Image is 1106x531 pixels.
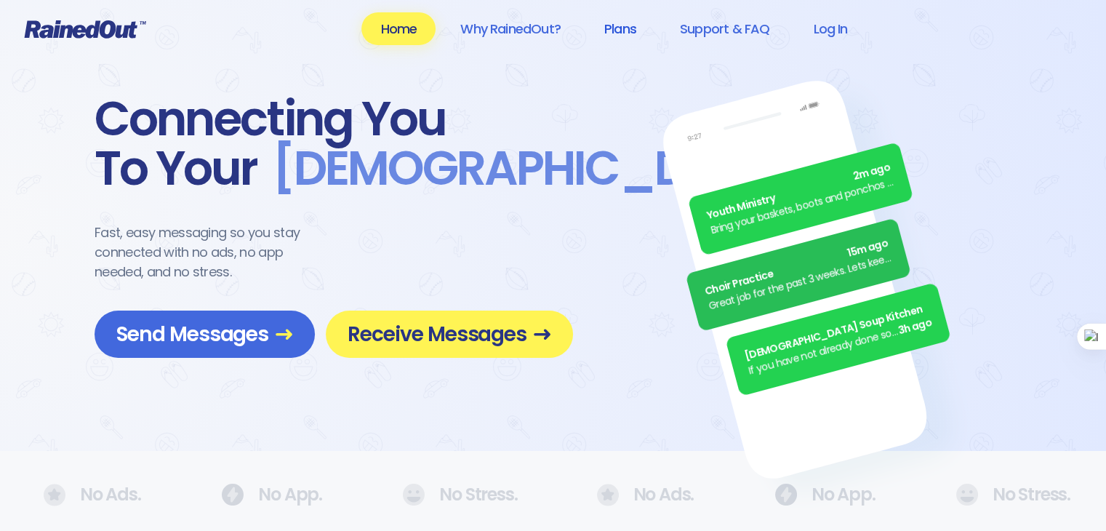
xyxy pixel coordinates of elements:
span: 3h ago [897,315,934,339]
span: 2m ago [851,160,892,185]
a: Send Messages [95,311,315,358]
span: Send Messages [116,322,293,347]
div: No Ads. [597,484,687,506]
div: No Ads. [44,484,134,506]
img: No Ads. [44,484,65,506]
span: 15m ago [846,236,889,261]
div: Great job for the past 3 weeks. Lets keep it up. [707,250,894,314]
a: Log In [794,12,866,45]
div: Choir Practice [703,236,890,300]
div: No App. [774,484,868,506]
img: No Ads. [955,484,978,506]
img: No Ads. [597,484,619,506]
img: No Ads. [774,484,797,506]
a: Support & FAQ [661,12,788,45]
a: Plans [585,12,655,45]
img: No Ads. [402,484,425,506]
div: Bring your baskets, boots and ponchos the Annual [DATE] Egg [PERSON_NAME] is ON! See everyone there. [710,175,897,239]
div: No Stress. [402,484,509,506]
div: No Stress. [955,484,1062,506]
div: Youth Ministry [705,160,892,224]
a: Receive Messages [326,311,573,358]
span: Receive Messages [348,322,551,347]
div: If you have not already done so, please remember to turn in your fundraiser money [DATE]! [747,324,900,378]
a: Why RainedOut? [441,12,580,45]
img: No Ads. [221,484,244,506]
div: No App. [221,484,315,506]
span: [DEMOGRAPHIC_DATA] . [257,144,806,193]
div: Connecting You To Your [95,95,573,193]
div: Fast, easy messaging so you stay connected with no ads, no app needed, and no stress. [95,223,327,282]
a: Home [361,12,436,45]
div: [DEMOGRAPHIC_DATA] Soup Kitchen [743,300,930,364]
